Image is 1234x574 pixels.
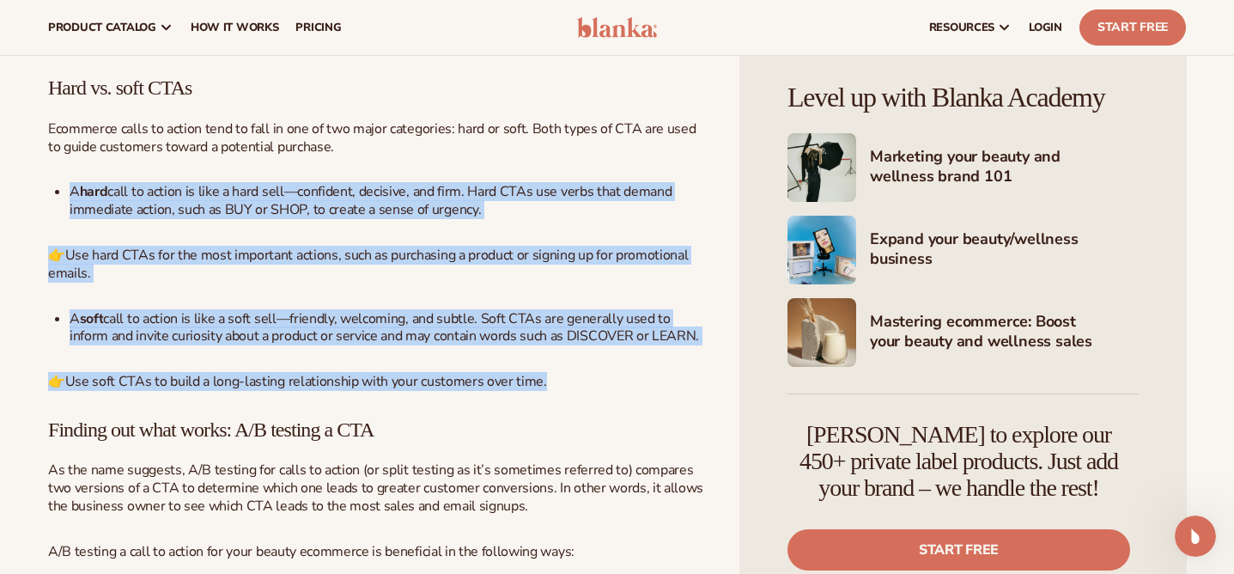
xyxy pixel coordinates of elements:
[870,229,1139,272] h4: Expand your beauty/wellness business
[48,76,191,99] span: Hard vs. soft CTAs
[25,284,319,315] a: Getting Started
[18,382,325,464] div: What is [PERSON_NAME]?
[48,372,547,391] span: 👉Use soft CTAs to build a long-lasting relationship with your customers over time.
[35,396,308,414] div: What is [PERSON_NAME]?
[787,216,1139,284] a: Shopify Image 4 Expand your beauty/wellness business
[787,133,1139,202] a: Shopify Image 3 Marketing your beauty and wellness brand 101
[25,315,319,365] a: How to start an ecommerce beauty brand in [DATE]
[80,182,108,201] b: hard
[70,182,80,201] span: A
[48,542,574,561] span: A/B testing a call to action for your beauty ecommerce is beneficial in the following ways:
[1175,516,1216,557] iframe: Intercom live chat
[48,246,688,283] span: 👉Use hard CTAs for the most important actions, such as purchasing a product or signing up for pro...
[249,27,283,62] img: Profile image for Andie
[787,298,856,367] img: Shopify Image 5
[787,216,856,284] img: Shopify Image 4
[35,235,287,253] div: We typically reply in a few hours
[295,27,326,58] div: Close
[38,459,76,471] span: Home
[870,147,1139,189] h4: Marketing your beauty and wellness brand 101
[34,33,70,60] img: logo
[787,529,1130,571] a: Start free
[1079,9,1186,46] a: Start Free
[191,21,279,34] span: How It Works
[295,21,341,34] span: pricing
[787,82,1139,113] h4: Level up with Blanka Academy
[70,309,699,346] span: call to action is like a soft sell—friendly, welcoming, and subtle. Soft CTAs are generally used ...
[1029,21,1062,34] span: LOGIN
[48,461,703,516] span: As the name suggests, A/B testing for calls to action (or split testing as it’s sometimes referre...
[114,416,228,485] button: Messages
[48,119,696,156] span: Ecommerce calls to action tend to fall in one of two major categories: hard or soft. Both types o...
[229,416,343,485] button: Help
[48,418,374,441] span: Finding out what works: A/B testing a CTA
[48,21,156,34] span: product catalog
[787,422,1130,501] h4: [PERSON_NAME] to explore our 450+ private label products. Just add your brand – we handle the rest!
[34,151,309,180] p: How can we help?
[35,217,287,235] div: Send us a message
[870,312,1139,354] h4: Mastering ecommerce: Boost your beauty and wellness sales
[34,122,309,151] p: Hi there 👋
[787,298,1139,367] a: Shopify Image 5 Mastering ecommerce: Boost your beauty and wellness sales
[216,27,251,62] img: Profile image for Rochelle
[929,21,994,34] span: resources
[17,202,326,267] div: Send us a messageWe typically reply in a few hours
[35,322,288,358] div: How to start an ecommerce beauty brand in [DATE]
[272,459,300,471] span: Help
[577,17,658,38] img: logo
[80,309,104,328] b: soft
[70,309,80,328] span: A
[143,459,202,471] span: Messages
[787,133,856,202] img: Shopify Image 3
[35,290,288,308] div: Getting Started
[70,182,672,219] span: call to action is like a hard sell—confident, decisive, and firm. Hard CTAs use verbs that demand...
